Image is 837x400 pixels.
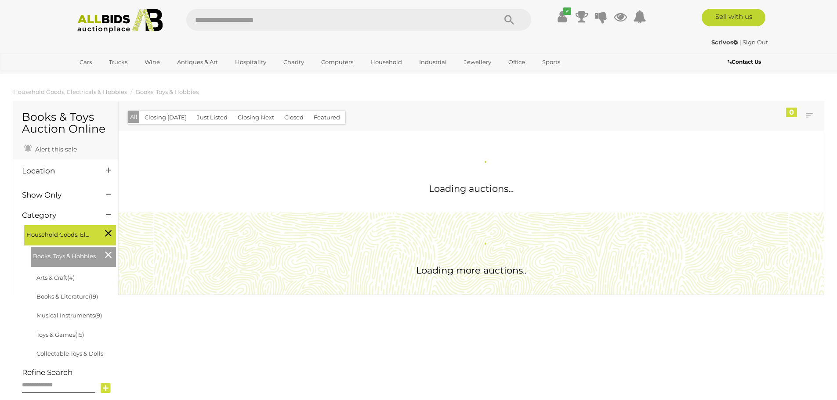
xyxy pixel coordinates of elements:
[171,55,224,69] a: Antiques & Art
[232,111,279,124] button: Closing Next
[315,55,359,69] a: Computers
[36,350,103,357] a: Collectable Toys & Dolls
[278,55,310,69] a: Charity
[563,7,571,15] i: ✔
[728,58,761,65] b: Contact Us
[22,368,116,377] h4: Refine Search
[365,55,408,69] a: Household
[36,274,75,281] a: Arts & Craft(4)
[22,191,93,199] h4: Show Only
[711,39,738,46] strong: Scrivos
[429,183,514,194] span: Loading auctions...
[503,55,531,69] a: Office
[711,39,739,46] a: Scrivos
[487,9,531,31] button: Search
[36,312,102,319] a: Musical Instruments(9)
[786,108,797,117] div: 0
[74,69,148,84] a: [GEOGRAPHIC_DATA]
[536,55,566,69] a: Sports
[26,227,92,240] span: Household Goods, Electricals & Hobbies
[33,145,77,153] span: Alert this sale
[743,39,768,46] a: Sign Out
[22,111,109,135] h1: Books & Toys Auction Online
[139,55,166,69] a: Wine
[22,211,93,220] h4: Category
[95,312,102,319] span: (9)
[128,111,140,123] button: All
[413,55,453,69] a: Industrial
[67,274,75,281] span: (4)
[279,111,309,124] button: Closed
[192,111,233,124] button: Just Listed
[75,331,84,338] span: (15)
[556,9,569,25] a: ✔
[22,142,79,155] a: Alert this sale
[33,249,99,261] span: Books, Toys & Hobbies
[702,9,765,26] a: Sell with us
[739,39,741,46] span: |
[416,265,526,276] span: Loading more auctions..
[22,167,93,175] h4: Location
[13,88,127,95] a: Household Goods, Electricals & Hobbies
[72,9,168,33] img: Allbids.com.au
[136,88,199,95] a: Books, Toys & Hobbies
[74,55,98,69] a: Cars
[458,55,497,69] a: Jewellery
[728,57,763,67] a: Contact Us
[36,293,98,300] a: Books & Literature(19)
[36,331,84,338] a: Toys & Games(15)
[229,55,272,69] a: Hospitality
[308,111,345,124] button: Featured
[103,55,133,69] a: Trucks
[89,293,98,300] span: (19)
[139,111,192,124] button: Closing [DATE]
